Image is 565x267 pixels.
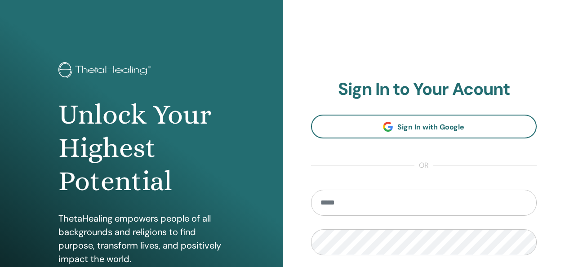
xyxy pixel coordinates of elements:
p: ThetaHealing empowers people of all backgrounds and religions to find purpose, transform lives, a... [58,212,224,266]
span: Sign In with Google [397,122,464,132]
h1: Unlock Your Highest Potential [58,98,224,198]
a: Sign In with Google [311,115,537,138]
h2: Sign In to Your Acount [311,79,537,100]
span: or [414,160,433,171]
